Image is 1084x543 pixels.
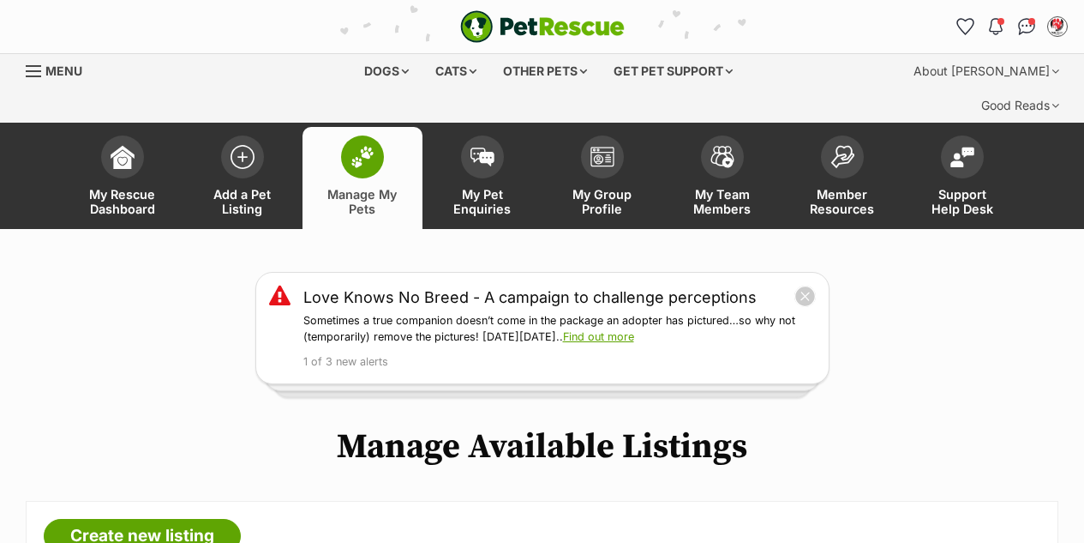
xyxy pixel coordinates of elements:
[303,313,816,346] p: Sometimes a true companion doesn’t come in the package an adopter has pictured…so why not (tempor...
[460,10,625,43] a: PetRescue
[491,54,599,88] div: Other pets
[302,127,422,229] a: Manage My Pets
[231,145,255,169] img: add-pet-listing-icon-0afa8454b4691262ce3f59096e99ab1cd57d4a30225e0717b998d2c9b9846f56.svg
[951,13,1071,40] ul: Account quick links
[422,127,542,229] a: My Pet Enquiries
[423,54,488,88] div: Cats
[794,286,816,307] button: close
[183,127,302,229] a: Add a Pet Listing
[444,187,521,216] span: My Pet Enquiries
[982,13,1009,40] button: Notifications
[662,127,782,229] a: My Team Members
[804,187,881,216] span: Member Resources
[924,187,1001,216] span: Support Help Desk
[782,127,902,229] a: Member Resources
[324,187,401,216] span: Manage My Pets
[1049,18,1066,35] img: Kelly1 profile pic
[542,127,662,229] a: My Group Profile
[1044,13,1071,40] button: My account
[710,146,734,168] img: team-members-icon-5396bd8760b3fe7c0b43da4ab00e1e3bb1a5d9ba89233759b79545d2d3fc5d0d.svg
[950,147,974,167] img: help-desk-icon-fdf02630f3aa405de69fd3d07c3f3aa587a6932b1a1747fa1d2bba05be0121f9.svg
[460,10,625,43] img: logo-e224e6f780fb5917bec1dbf3a21bbac754714ae5b6737aabdf751b685950b380.svg
[564,187,641,216] span: My Group Profile
[969,88,1071,123] div: Good Reads
[352,54,421,88] div: Dogs
[84,187,161,216] span: My Rescue Dashboard
[45,63,82,78] span: Menu
[111,145,135,169] img: dashboard-icon-eb2f2d2d3e046f16d808141f083e7271f6b2e854fb5c12c21221c1fb7104beca.svg
[63,127,183,229] a: My Rescue Dashboard
[902,127,1022,229] a: Support Help Desk
[204,187,281,216] span: Add a Pet Listing
[563,330,634,343] a: Find out more
[602,54,745,88] div: Get pet support
[951,13,979,40] a: Favourites
[1018,18,1036,35] img: chat-41dd97257d64d25036548639549fe6c8038ab92f7586957e7f3b1b290dea8141.svg
[590,147,614,167] img: group-profile-icon-3fa3cf56718a62981997c0bc7e787c4b2cf8bcc04b72c1350f741eb67cf2f40e.svg
[830,145,854,168] img: member-resources-icon-8e73f808a243e03378d46382f2149f9095a855e16c252ad45f914b54edf8863c.svg
[989,18,1003,35] img: notifications-46538b983faf8c2785f20acdc204bb7945ddae34d4c08c2a6579f10ce5e182be.svg
[350,146,374,168] img: manage-my-pets-icon-02211641906a0b7f246fdf0571729dbe1e7629f14944591b6c1af311fb30b64b.svg
[1013,13,1040,40] a: Conversations
[303,354,816,371] p: 1 of 3 new alerts
[470,148,494,166] img: pet-enquiries-icon-7e3ad2cf08bfb03b45e93fb7055b45f3efa6380592205ae92323e6603595dc1f.svg
[901,54,1071,88] div: About [PERSON_NAME]
[26,54,94,85] a: Menu
[303,286,757,309] a: Love Knows No Breed - A campaign to challenge perceptions
[684,187,761,216] span: My Team Members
